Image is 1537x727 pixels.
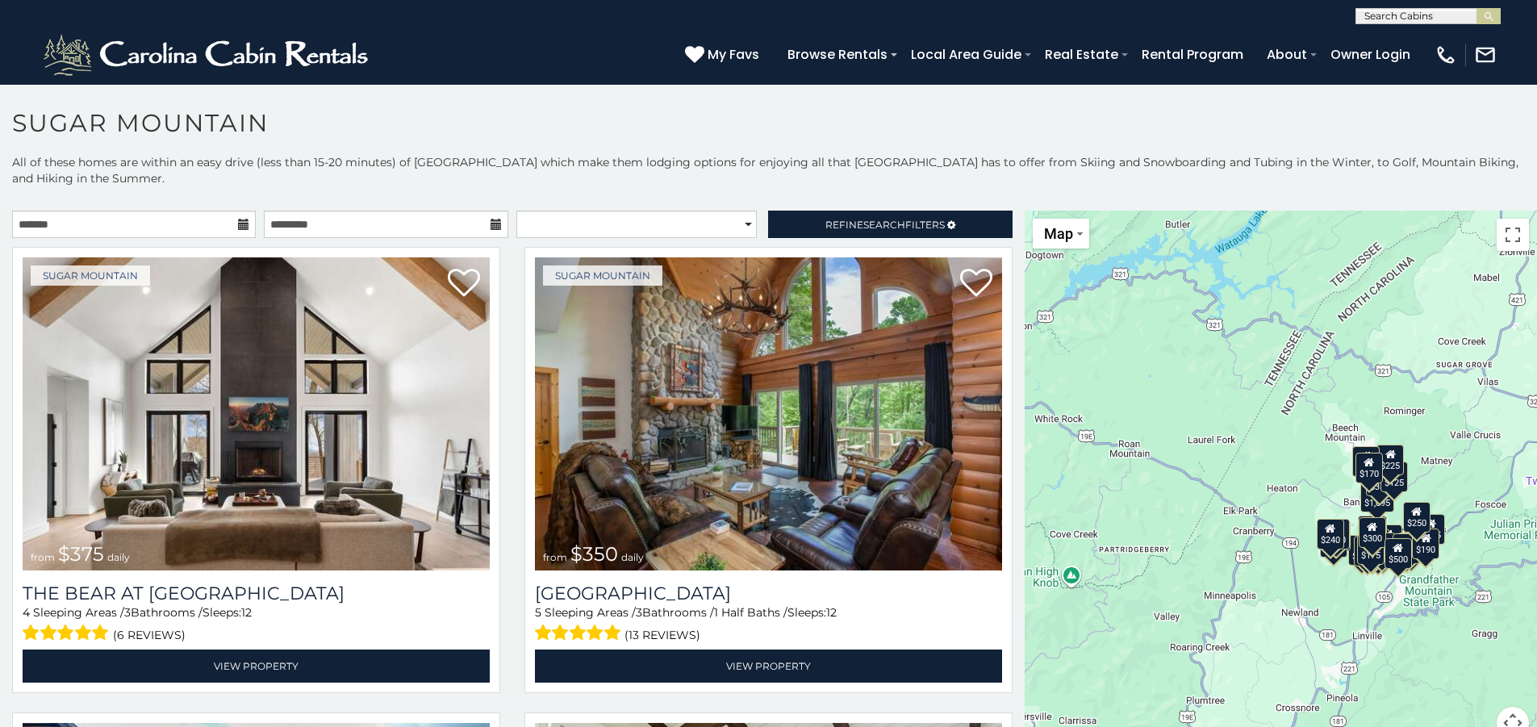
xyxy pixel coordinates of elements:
a: About [1259,40,1315,69]
span: Refine Filters [825,219,945,231]
a: Add to favorites [448,267,480,301]
button: Toggle fullscreen view [1497,219,1529,251]
span: 3 [124,605,131,620]
div: Sleeping Areas / Bathrooms / Sleeps: [535,604,1002,646]
div: $170 [1355,452,1383,483]
h3: Grouse Moor Lodge [535,583,1002,604]
div: $155 [1418,514,1445,545]
div: $375 [1349,534,1376,565]
button: Change map style [1033,219,1089,249]
div: $345 [1398,533,1426,563]
div: $500 [1385,538,1412,569]
a: Sugar Mountain [31,265,150,286]
div: $190 [1413,528,1440,558]
span: 12 [241,605,252,620]
img: phone-regular-white.png [1435,44,1457,66]
span: from [31,551,55,563]
div: $155 [1355,535,1382,566]
span: daily [621,551,644,563]
span: Search [863,219,905,231]
div: $125 [1380,462,1408,492]
a: Add to favorites [960,267,992,301]
a: Browse Rentals [779,40,896,69]
a: The Bear At Sugar Mountain from $375 daily [23,257,490,570]
span: 4 [23,605,30,620]
span: 1 Half Baths / [714,605,787,620]
span: (6 reviews) [113,625,186,646]
a: [GEOGRAPHIC_DATA] [535,583,1002,604]
span: from [543,551,567,563]
span: daily [107,551,130,563]
img: Grouse Moor Lodge [535,257,1002,570]
div: $200 [1375,524,1402,555]
div: $250 [1403,501,1430,532]
h3: The Bear At Sugar Mountain [23,583,490,604]
div: $1,095 [1360,482,1394,512]
div: $240 [1317,518,1344,549]
div: $355 [1321,526,1348,557]
img: The Bear At Sugar Mountain [23,257,490,570]
a: Local Area Guide [903,40,1030,69]
a: Real Estate [1037,40,1126,69]
div: $190 [1358,516,1385,546]
img: mail-regular-white.png [1474,44,1497,66]
a: View Property [535,650,1002,683]
a: Grouse Moor Lodge from $350 daily [535,257,1002,570]
div: Sleeping Areas / Bathrooms / Sleeps: [23,604,490,646]
div: $195 [1393,533,1420,564]
div: $300 [1359,516,1386,547]
a: RefineSearchFilters [768,211,1012,238]
span: 5 [535,605,541,620]
a: View Property [23,650,490,683]
a: Sugar Mountain [543,265,662,286]
a: The Bear At [GEOGRAPHIC_DATA] [23,583,490,604]
a: Owner Login [1322,40,1418,69]
div: $350 [1366,465,1393,495]
a: My Favs [685,44,763,65]
div: $225 [1377,445,1405,475]
span: 12 [826,605,837,620]
div: $175 [1357,534,1385,565]
span: (13 reviews) [624,625,700,646]
span: $350 [570,542,618,566]
span: $375 [58,542,104,566]
img: White-1-2.png [40,31,375,79]
span: My Favs [708,44,759,65]
span: Map [1044,225,1073,242]
div: $350 [1364,536,1392,566]
span: 3 [636,605,642,620]
a: Rental Program [1134,40,1251,69]
div: $240 [1353,446,1380,477]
